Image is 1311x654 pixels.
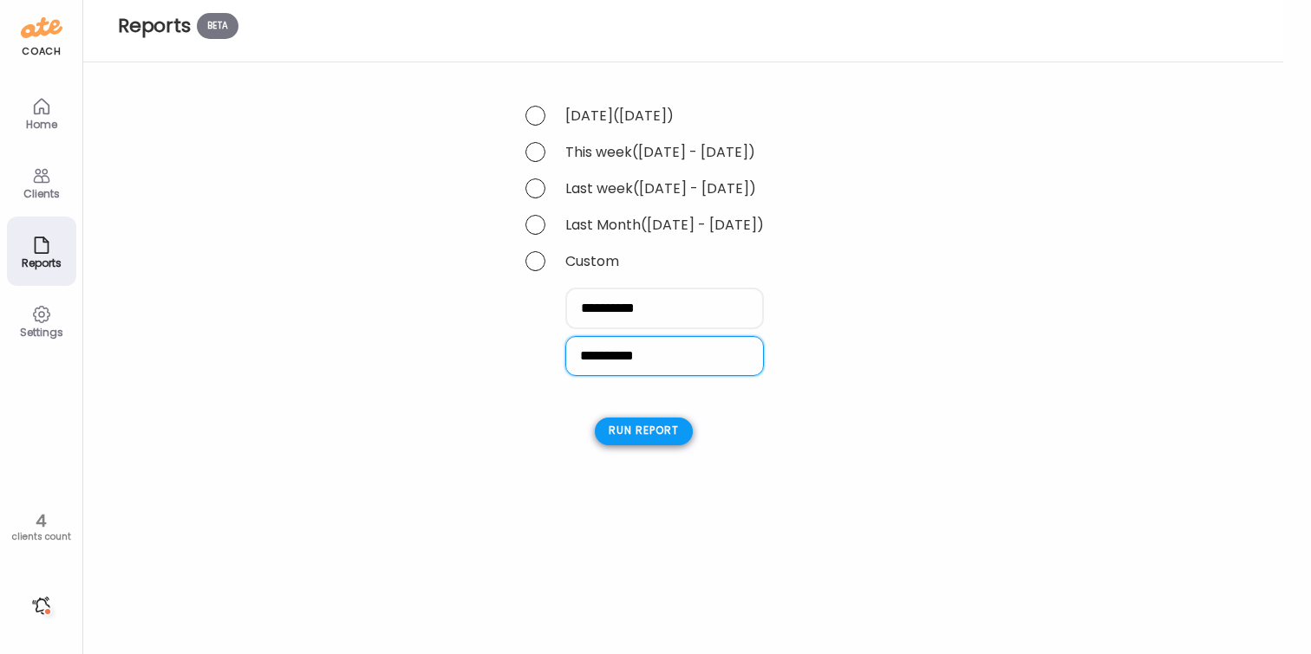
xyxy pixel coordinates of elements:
div: Home [10,119,73,130]
div: Reports [10,257,73,269]
span: ([DATE]) [613,106,674,126]
div: Custom [524,249,764,272]
h2: Reports [118,13,1249,39]
div: This week [524,140,764,163]
div: Clients [10,188,73,199]
span: ([DATE] - [DATE]) [632,142,755,162]
div: Settings [10,327,73,338]
div: [DATE] [524,104,764,126]
span: ([DATE] - [DATE]) [633,178,756,198]
div: 4 [6,510,76,531]
div: Run report [595,418,693,445]
span: ([DATE] - [DATE]) [641,215,764,235]
div: Last week [524,177,764,199]
div: coach [22,44,61,59]
div: clients count [6,531,76,543]
img: ate [21,14,62,42]
div: Last Month [524,213,764,236]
